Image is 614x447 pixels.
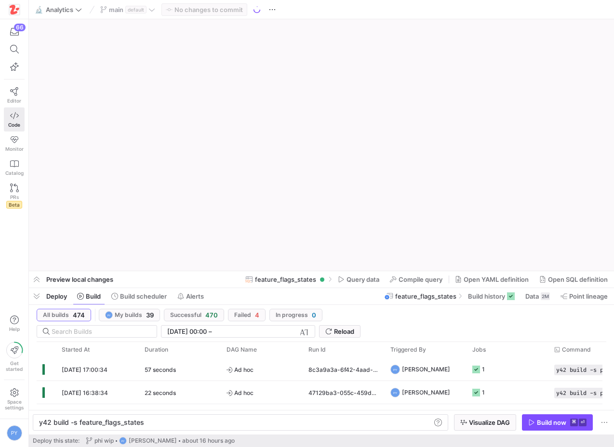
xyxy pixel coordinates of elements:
[451,271,533,288] button: Open YAML definition
[10,194,19,200] span: PRs
[319,325,360,338] button: Reload
[570,419,578,426] kbd: ⌘
[186,292,204,300] span: Alerts
[525,292,539,300] span: Data
[464,276,529,283] span: Open YAML definition
[5,146,24,152] span: Monitor
[395,292,456,300] span: feature_flags_states
[482,358,485,381] div: 1
[4,338,25,376] button: Getstarted
[4,1,25,18] a: https://storage.googleapis.com/y42-prod-data-exchange/images/h4OkG5kwhGXbZ2sFpobXAPbjBGJTZTGe3yEd...
[402,381,450,404] span: [PERSON_NAME]
[4,131,25,156] a: Monitor
[535,271,612,288] button: Open SQL definition
[4,156,25,180] a: Catalog
[73,311,85,319] span: 474
[39,418,144,426] span: y42 build -s feature_flags_states
[167,328,207,335] input: Start datetime
[234,312,251,318] span: Failed
[227,346,257,353] span: DAG Name
[62,366,107,373] span: [DATE] 17:00:34
[4,83,25,107] a: Editor
[269,309,322,321] button: In progress0
[105,311,113,319] div: PY
[390,346,426,353] span: Triggered By
[4,384,25,415] a: Spacesettings
[7,98,21,104] span: Editor
[469,419,510,426] span: Visualize DAG
[6,201,22,209] span: Beta
[83,434,237,447] button: phi wipPY[PERSON_NAME]about 16 hours ago
[173,288,208,304] button: Alerts
[4,180,25,212] a: PRsBeta
[43,312,69,318] span: All builds
[537,419,566,426] div: Build now
[4,107,25,131] a: Code
[579,419,587,426] kbd: ⏎
[120,292,167,300] span: Build scheduler
[402,358,450,381] span: [PERSON_NAME]
[33,437,80,444] span: Deploy this state:
[390,388,400,397] div: PY
[94,437,114,444] span: phi wip
[145,389,176,396] y42-duration: 22 seconds
[227,381,297,404] span: Ad hoc
[62,346,90,353] span: Started At
[164,309,224,321] button: Successful470
[556,288,612,304] button: Point lineage
[182,437,235,444] span: about 16 hours ago
[62,389,108,396] span: [DATE] 16:38:34
[14,24,26,31] div: 66
[52,328,149,335] input: Search Builds
[146,311,154,319] span: 39
[4,23,25,40] button: 66
[115,312,142,318] span: My builds
[399,276,442,283] span: Compile query
[209,328,212,335] span: –
[569,292,608,300] span: Point lineage
[33,3,84,16] button: 🔬Analytics
[255,311,259,319] span: 4
[312,311,316,319] span: 0
[303,381,385,404] div: 47129ba3-055c-459d-976f-537a81a3a606
[8,326,20,332] span: Help
[255,276,316,283] span: feature_flags_states
[334,328,354,335] span: Reload
[145,366,176,373] y42-duration: 57 seconds
[170,312,201,318] span: Successful
[107,288,171,304] button: Build scheduler
[521,288,554,304] button: Data2M
[46,6,73,13] span: Analytics
[227,358,297,381] span: Ad hoc
[4,423,25,443] button: PY
[119,437,127,445] div: PY
[46,276,113,283] span: Preview local changes
[99,309,160,321] button: PYMy builds39
[129,437,177,444] span: [PERSON_NAME]
[303,404,385,427] div: 4a9f5a8b-9dfe-424a-bca1-9c9cd023df4f
[541,292,550,300] div: 2M
[548,276,608,283] span: Open SQL definition
[390,365,400,374] div: PY
[73,288,105,304] button: Build
[472,346,486,353] span: Jobs
[6,360,23,372] span: Get started
[228,309,266,321] button: Failed4
[562,346,591,353] span: Command
[334,271,384,288] button: Query data
[5,399,24,410] span: Space settings
[464,288,519,304] button: Build history
[10,5,19,14] img: https://storage.googleapis.com/y42-prod-data-exchange/images/h4OkG5kwhGXbZ2sFpobXAPbjBGJTZTGe3yEd...
[37,309,91,321] button: All builds474
[214,328,277,335] input: End datetime
[7,425,22,441] div: PY
[86,292,101,300] span: Build
[303,358,385,381] div: 8c3a9a3a-6f42-4aad-a243-9f2d87f21f1e
[347,276,379,283] span: Query data
[35,6,42,13] span: 🔬
[386,271,447,288] button: Compile query
[8,122,20,128] span: Code
[276,312,308,318] span: In progress
[205,311,218,319] span: 470
[145,346,168,353] span: Duration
